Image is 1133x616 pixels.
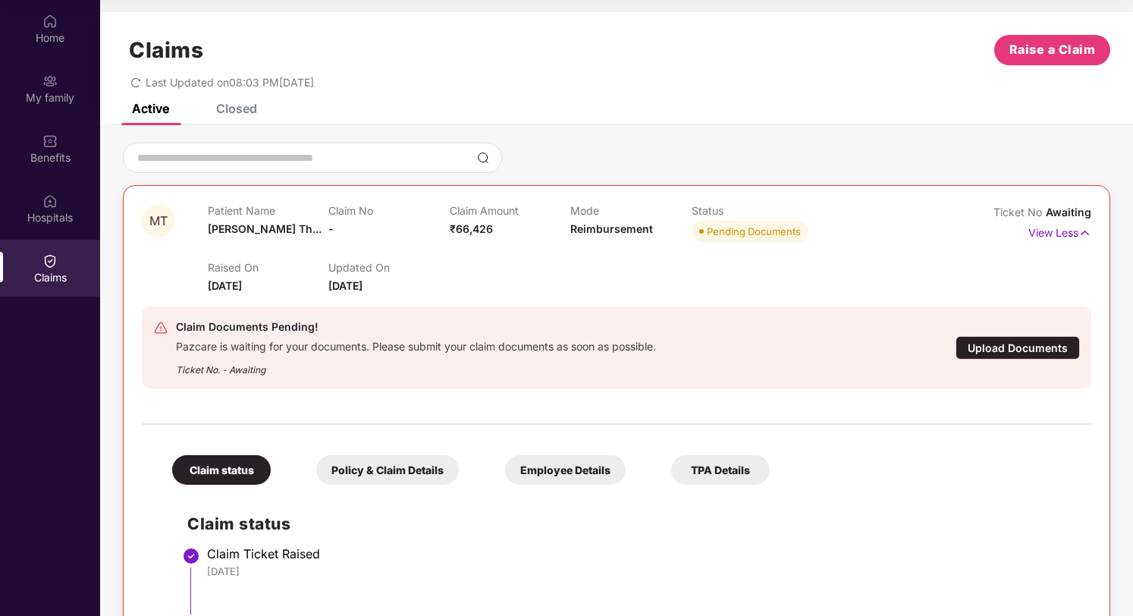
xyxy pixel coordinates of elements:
div: Pazcare is waiting for your documents. Please submit your claim documents as soon as possible. [176,336,656,354]
div: TPA Details [671,455,770,485]
span: redo [130,76,141,89]
img: svg+xml;base64,PHN2ZyBpZD0iQmVuZWZpdHMiIHhtbG5zPSJodHRwOi8vd3d3LnczLm9yZy8yMDAwL3N2ZyIgd2lkdGg9Ij... [42,134,58,149]
div: Ticket No. - Awaiting [176,354,656,377]
p: Updated On [328,261,449,274]
h1: Claims [129,37,203,63]
p: Status [692,204,812,217]
p: Mode [570,204,691,217]
div: Claim status [172,455,271,485]
div: Closed [216,101,257,116]
div: [DATE] [207,564,1076,578]
img: svg+xml;base64,PHN2ZyBpZD0iU2VhcmNoLTMyeDMyIiB4bWxucz0iaHR0cDovL3d3dy53My5vcmcvMjAwMC9zdmciIHdpZH... [477,152,489,164]
span: Reimbursement [570,222,653,235]
img: svg+xml;base64,PHN2ZyBpZD0iU3RlcC1Eb25lLTMyeDMyIiB4bWxucz0iaHR0cDovL3d3dy53My5vcmcvMjAwMC9zdmciIH... [182,547,200,565]
span: Last Updated on 08:03 PM[DATE] [146,76,314,89]
p: Claim Amount [450,204,570,217]
img: svg+xml;base64,PHN2ZyBpZD0iQ2xhaW0iIHhtbG5zPSJodHRwOi8vd3d3LnczLm9yZy8yMDAwL3N2ZyIgd2lkdGg9IjIwIi... [42,253,58,269]
div: Policy & Claim Details [316,455,459,485]
div: Pending Documents [707,224,801,239]
span: Ticket No [993,206,1046,218]
span: MT [149,215,168,228]
img: svg+xml;base64,PHN2ZyB4bWxucz0iaHR0cDovL3d3dy53My5vcmcvMjAwMC9zdmciIHdpZHRoPSIxNyIgaGVpZ2h0PSIxNy... [1078,225,1091,241]
img: svg+xml;base64,PHN2ZyBpZD0iSG9zcGl0YWxzIiB4bWxucz0iaHR0cDovL3d3dy53My5vcmcvMjAwMC9zdmciIHdpZHRoPS... [42,193,58,209]
span: [DATE] [208,279,242,292]
span: Raise a Claim [1009,40,1096,59]
button: Raise a Claim [994,35,1110,65]
img: svg+xml;base64,PHN2ZyBpZD0iSG9tZSIgeG1sbnM9Imh0dHA6Ly93d3cudzMub3JnLzIwMDAvc3ZnIiB3aWR0aD0iMjAiIG... [42,14,58,29]
span: [DATE] [328,279,362,292]
p: Patient Name [208,204,328,217]
div: Claim Documents Pending! [176,318,656,336]
div: Upload Documents [956,336,1080,360]
img: svg+xml;base64,PHN2ZyB3aWR0aD0iMjAiIGhlaWdodD0iMjAiIHZpZXdCb3g9IjAgMCAyMCAyMCIgZmlsbD0ibm9uZSIgeG... [42,74,58,89]
p: Claim No [328,204,449,217]
span: [PERSON_NAME] Th... [208,222,322,235]
h2: Claim status [187,511,1076,536]
p: Raised On [208,261,328,274]
div: Active [132,101,169,116]
p: View Less [1028,221,1091,241]
span: ₹66,426 [450,222,493,235]
div: Claim Ticket Raised [207,546,1076,561]
span: - [328,222,334,235]
span: Awaiting [1046,206,1091,218]
div: Employee Details [505,455,626,485]
img: svg+xml;base64,PHN2ZyB4bWxucz0iaHR0cDovL3d3dy53My5vcmcvMjAwMC9zdmciIHdpZHRoPSIyNCIgaGVpZ2h0PSIyNC... [153,320,168,335]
